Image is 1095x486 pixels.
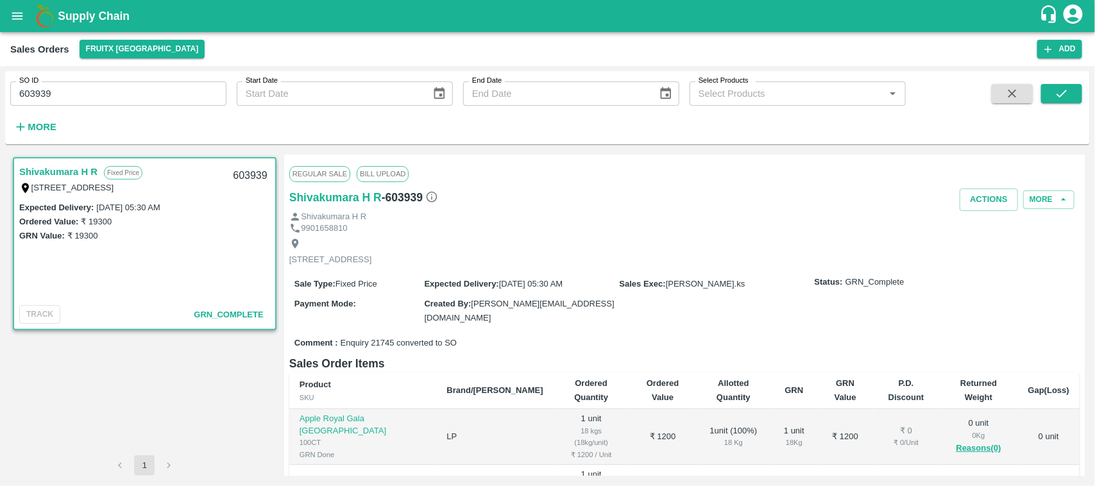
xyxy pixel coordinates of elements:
[289,254,372,266] p: [STREET_ADDRESS]
[10,116,60,138] button: More
[289,189,382,206] a: Shivakumara H R
[1037,40,1082,58] button: Add
[31,183,114,192] label: [STREET_ADDRESS]
[1039,4,1062,28] div: customer-support
[666,279,745,289] span: [PERSON_NAME].ks
[950,441,1008,456] button: Reasons(0)
[424,299,614,323] span: [PERSON_NAME][EMAIL_ADDRESS][DOMAIN_NAME]
[1023,190,1074,209] button: More
[781,437,807,448] div: 18 Kg
[335,279,377,289] span: Fixed Price
[81,217,112,226] label: ₹ 19300
[950,417,1008,456] div: 0 unit
[960,189,1018,211] button: Actions
[885,85,901,102] button: Open
[225,161,275,191] div: 603939
[96,203,160,212] label: [DATE] 05:30 AM
[294,337,338,349] label: Comment :
[300,413,427,437] p: Apple Royal Gala [GEOGRAPHIC_DATA]
[785,385,803,395] b: GRN
[424,299,471,308] label: Created By :
[707,437,761,448] div: 18 Kg
[19,203,94,212] label: Expected Delivery :
[294,299,356,308] label: Payment Mode :
[554,409,629,465] td: 1 unit
[707,425,761,449] div: 1 unit ( 100 %)
[28,122,56,132] strong: More
[499,279,563,289] span: [DATE] 05:30 AM
[960,378,997,402] b: Returned Weight
[301,211,366,223] p: Shivakumara H R
[237,81,422,106] input: Start Date
[10,81,226,106] input: Enter SO ID
[104,166,142,180] p: Fixed Price
[629,409,697,465] td: ₹ 1200
[300,449,427,460] div: GRN Done
[341,337,457,349] span: Enquiry 21745 converted to SO
[1028,385,1069,395] b: Gap(Loss)
[883,425,929,437] div: ₹ 0
[472,76,502,86] label: End Date
[950,430,1008,441] div: 0 Kg
[574,378,608,402] b: Ordered Quantity
[32,3,58,29] img: logo
[845,276,904,289] span: GRN_Complete
[818,409,873,465] td: ₹ 1200
[19,231,65,240] label: GRN Value:
[436,409,553,465] td: LP
[564,425,619,449] div: 18 kgs (18kg/unit)
[647,378,679,402] b: Ordered Value
[289,355,1080,373] h6: Sales Order Items
[19,163,98,180] a: Shivakumara H R
[654,81,678,106] button: Choose date
[194,310,263,319] span: GRN_Complete
[357,166,409,181] span: Bill Upload
[108,455,181,476] nav: pagination navigation
[463,81,649,106] input: End Date
[620,279,666,289] label: Sales Exec :
[382,189,438,206] h6: - 603939
[58,10,130,22] b: Supply Chain
[424,279,498,289] label: Expected Delivery :
[134,455,155,476] button: page 1
[19,76,38,86] label: SO ID
[67,231,98,240] label: ₹ 19300
[1062,3,1085,29] div: account of current user
[300,437,427,448] div: 100CT
[781,425,807,449] div: 1 unit
[883,437,929,448] div: ₹ 0 / Unit
[19,217,78,226] label: Ordered Value:
[300,380,331,389] b: Product
[58,7,1039,25] a: Supply Chain
[3,1,32,31] button: open drawer
[888,378,924,402] b: P.D. Discount
[835,378,856,402] b: GRN Value
[289,166,350,181] span: Regular Sale
[10,41,69,58] div: Sales Orders
[693,85,881,102] input: Select Products
[427,81,452,106] button: Choose date
[300,392,427,403] div: SKU
[815,276,843,289] label: Status:
[699,76,749,86] label: Select Products
[80,40,205,58] button: Select DC
[446,385,543,395] b: Brand/[PERSON_NAME]
[564,449,619,460] div: ₹ 1200 / Unit
[301,222,347,235] p: 9901658810
[294,279,335,289] label: Sale Type :
[717,378,751,402] b: Allotted Quantity
[1018,409,1080,465] td: 0 unit
[246,76,278,86] label: Start Date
